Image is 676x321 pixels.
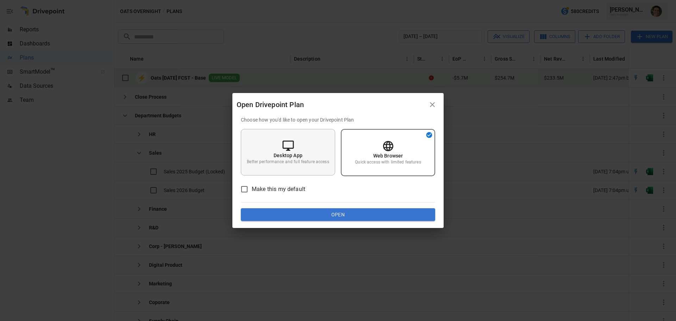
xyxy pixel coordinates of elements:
[241,116,435,123] p: Choose how you'd like to open your Drivepoint Plan
[355,159,421,165] p: Quick access with limited features
[274,152,302,159] p: Desktop App
[237,99,425,110] div: Open Drivepoint Plan
[247,159,329,165] p: Better performance and full feature access
[252,185,305,193] span: Make this my default
[373,152,403,159] p: Web Browser
[241,208,435,221] button: Open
